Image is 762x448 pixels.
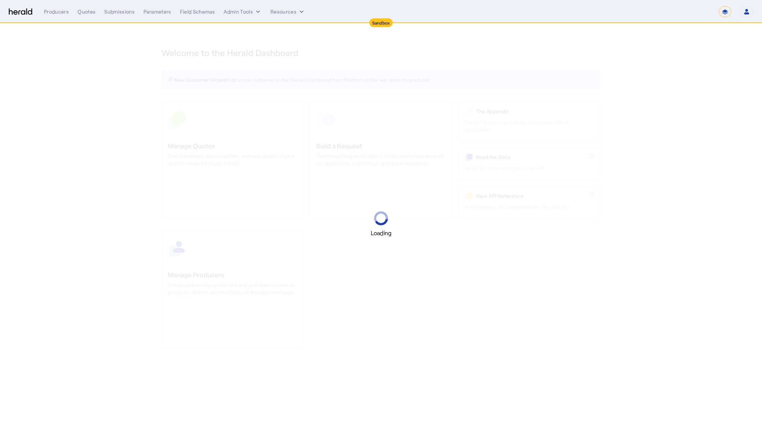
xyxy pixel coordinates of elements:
div: Submissions [104,8,135,15]
div: Sandbox [369,18,393,27]
div: Producers [44,8,69,15]
div: Parameters [143,8,171,15]
button: internal dropdown menu [224,8,262,15]
div: Quotes [78,8,96,15]
div: Field Schemas [180,8,215,15]
img: Herald Logo [9,8,32,15]
button: Resources dropdown menu [270,8,305,15]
